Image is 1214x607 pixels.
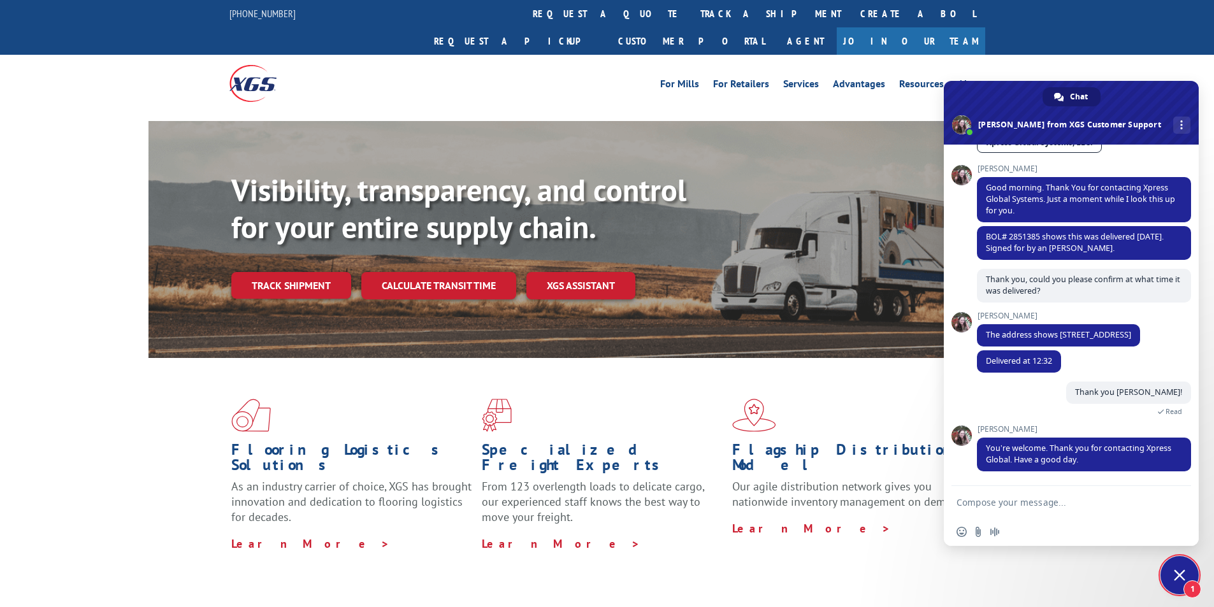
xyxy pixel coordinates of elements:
[1160,556,1199,594] div: Close chat
[231,479,472,524] span: As an industry carrier of choice, XGS has brought innovation and dedication to flooring logistics...
[231,536,390,551] a: Learn More >
[482,536,640,551] a: Learn More >
[1183,580,1201,598] span: 1
[977,311,1140,320] span: [PERSON_NAME]
[482,479,723,536] p: From 123 overlength loads to delicate cargo, our experienced staff knows the best way to move you...
[732,521,891,536] a: Learn More >
[986,182,1175,216] span: Good morning. Thank You for contacting Xpress Global Systems. Just a moment while I look this up ...
[231,272,351,299] a: Track shipment
[1043,87,1101,106] div: Chat
[986,274,1180,296] span: Thank you, could you please confirm at what time it was delivered?
[361,272,516,299] a: Calculate transit time
[990,527,1000,537] span: Audio message
[1075,387,1182,397] span: Thank you [PERSON_NAME]!
[732,399,776,432] img: xgs-icon-flagship-distribution-model-red
[957,527,967,537] span: Insert an emoji
[231,399,271,432] img: xgs-icon-total-supply-chain-intelligence-red
[1070,87,1088,106] span: Chat
[229,7,296,20] a: [PHONE_NUMBER]
[837,27,985,55] a: Join Our Team
[1173,117,1190,134] div: More channels
[231,170,686,246] b: Visibility, transparency, and control for your entire supply chain.
[977,164,1191,173] span: [PERSON_NAME]
[957,497,1158,508] textarea: Compose your message...
[958,79,985,93] a: About
[986,329,1131,340] span: The address shows [STREET_ADDRESS]
[660,79,699,93] a: For Mills
[973,527,983,537] span: Send a file
[526,272,635,299] a: XGS ASSISTANT
[899,79,944,93] a: Resources
[482,442,723,479] h1: Specialized Freight Experts
[713,79,769,93] a: For Retailers
[424,27,609,55] a: Request a pickup
[1166,407,1182,416] span: Read
[783,79,819,93] a: Services
[833,79,885,93] a: Advantages
[986,355,1052,366] span: Delivered at 12:32
[977,425,1191,434] span: [PERSON_NAME]
[732,479,967,509] span: Our agile distribution network gives you nationwide inventory management on demand.
[482,399,512,432] img: xgs-icon-focused-on-flooring-red
[986,443,1171,465] span: You’re welcome. Thank you for contacting Xpress Global. Have a good day.
[732,442,973,479] h1: Flagship Distribution Model
[986,231,1164,254] span: BOL# 2851385 shows this was delivered [DATE]. Signed for by an [PERSON_NAME].
[609,27,774,55] a: Customer Portal
[774,27,837,55] a: Agent
[231,442,472,479] h1: Flooring Logistics Solutions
